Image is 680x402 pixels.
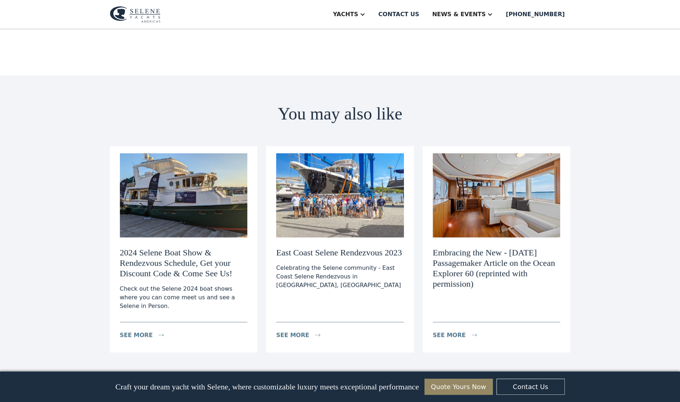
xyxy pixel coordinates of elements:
[433,247,560,289] h3: Embracing the New - [DATE] Passagemaker Article on the Ocean Explorer 60 (reprinted with permission)
[276,247,402,258] h3: East Coast Selene Rendezvous 2023
[120,247,248,278] h3: 2024 Selene Boat Show & Rendezvous Schedule, Get your Discount Code & Come See Us!
[433,331,466,339] div: see more
[424,379,493,395] a: Quote Yours Now
[115,382,419,392] p: Craft your dream yacht with Selene, where customizable luxury meets exceptional performance
[266,146,414,352] a: East Coast Selene Rendezvous 2023Celebrating the Selene community - East Coast Selene Rendezvous ...
[506,10,564,19] div: [PHONE_NUMBER]
[278,104,402,123] h2: You may also like
[276,264,404,289] div: Celebrating the Selene community - East Coast Selene Rendezvous in [GEOGRAPHIC_DATA], [GEOGRAPHIC...
[110,6,161,23] img: logo
[110,146,258,352] a: 2024 Selene Boat Show & Rendezvous Schedule, Get your Discount Code & Come See Us!Check out the S...
[472,334,477,336] img: icon
[120,331,153,339] div: see more
[276,331,309,339] div: see more
[378,10,419,19] div: Contact us
[158,334,164,336] img: icon
[333,10,358,19] div: Yachts
[423,146,571,352] a: Embracing the New - [DATE] Passagemaker Article on the Ocean Explorer 60 (reprinted with permissi...
[496,379,565,395] a: Contact Us
[432,10,486,19] div: News & EVENTS
[120,284,248,310] div: Check out the Selene 2024 boat shows where you can come meet us and see a Selene in Person.
[315,334,320,336] img: icon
